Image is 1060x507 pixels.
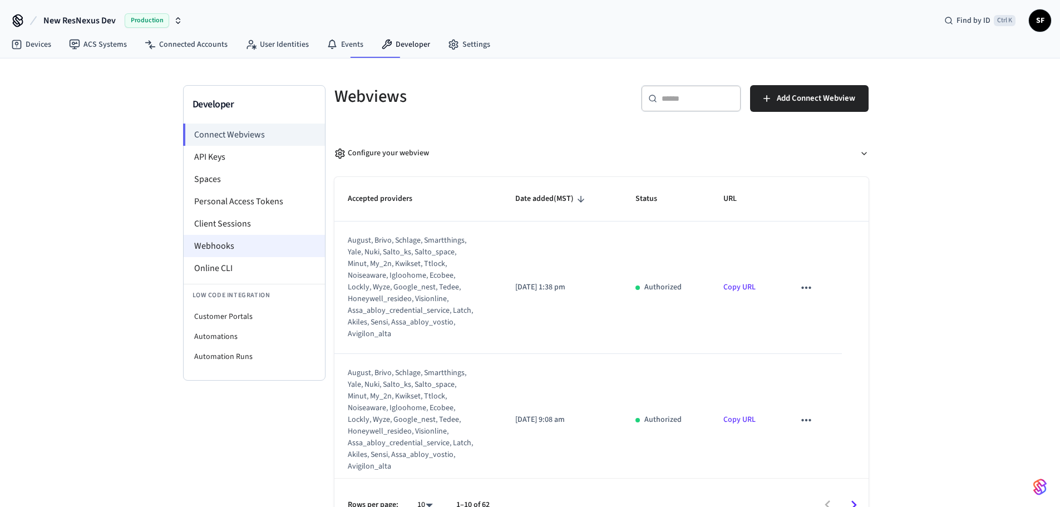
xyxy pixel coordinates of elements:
p: Authorized [644,282,682,293]
span: New ResNexus Dev [43,14,116,27]
li: Spaces [184,168,325,190]
li: Automations [184,327,325,347]
button: Add Connect Webview [750,85,869,112]
li: Online CLI [184,257,325,279]
div: august, brivo, schlage, smartthings, yale, nuki, salto_ks, salto_space, minut, my_2n, kwikset, tt... [348,235,475,340]
span: Production [125,13,169,28]
li: Webhooks [184,235,325,257]
a: Devices [2,35,60,55]
a: Copy URL [723,414,756,425]
span: Date added(MST) [515,190,588,208]
div: august, brivo, schlage, smartthings, yale, nuki, salto_ks, salto_space, minut, my_2n, kwikset, tt... [348,367,475,472]
li: Customer Portals [184,307,325,327]
p: [DATE] 1:38 pm [515,282,609,293]
div: Configure your webview [334,147,429,159]
img: SeamLogoGradient.69752ec5.svg [1033,478,1047,496]
h3: Developer [193,97,316,112]
p: Authorized [644,414,682,426]
span: Ctrl K [994,15,1015,26]
a: Copy URL [723,282,756,293]
li: Low Code Integration [184,284,325,307]
li: API Keys [184,146,325,168]
span: Accepted providers [348,190,427,208]
h5: Webviews [334,85,595,108]
span: Status [635,190,672,208]
button: SF [1029,9,1051,32]
a: Settings [439,35,499,55]
p: [DATE] 9:08 am [515,414,609,426]
li: Connect Webviews [183,124,325,146]
span: Find by ID [957,15,990,26]
li: Client Sessions [184,213,325,235]
a: Connected Accounts [136,35,236,55]
span: URL [723,190,751,208]
div: Find by IDCtrl K [935,11,1024,31]
span: Add Connect Webview [777,91,855,106]
button: Configure your webview [334,139,869,168]
span: SF [1030,11,1050,31]
a: User Identities [236,35,318,55]
a: ACS Systems [60,35,136,55]
a: Developer [372,35,439,55]
li: Automation Runs [184,347,325,367]
li: Personal Access Tokens [184,190,325,213]
a: Events [318,35,372,55]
